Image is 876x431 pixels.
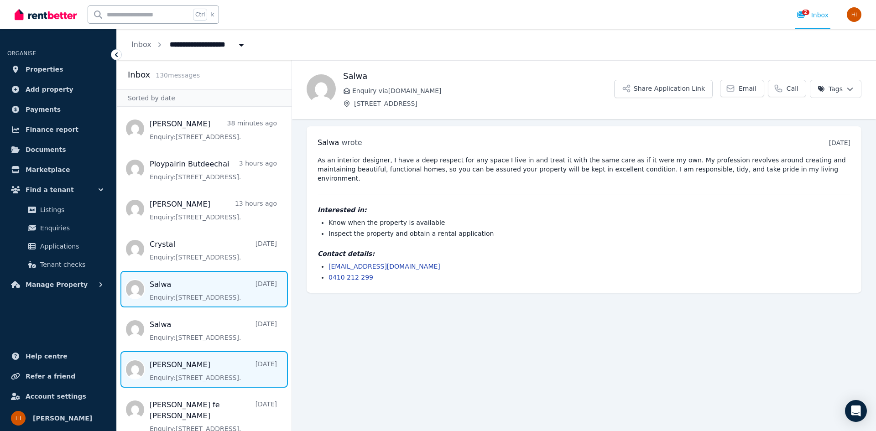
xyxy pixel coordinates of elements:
[211,11,214,18] span: k
[7,367,109,385] a: Refer a friend
[847,7,861,22] img: Hasan Imtiaz Ahamed
[7,347,109,365] a: Help centre
[150,159,277,182] a: Ploypairin Butdeechai3 hours agoEnquiry:[STREET_ADDRESS].
[328,218,850,227] li: Know when the property is available
[318,205,850,214] h4: Interested in:
[11,411,26,426] img: Hasan Imtiaz Ahamed
[117,89,292,107] div: Sorted by date
[11,219,105,237] a: Enquiries
[26,351,68,362] span: Help centre
[11,237,105,255] a: Applications
[818,84,843,93] span: Tags
[352,86,614,95] span: Enquiry via [DOMAIN_NAME]
[26,144,66,155] span: Documents
[802,10,809,15] span: 2
[810,80,861,98] button: Tags
[318,249,850,258] h4: Contact details:
[7,181,109,199] button: Find a tenant
[845,400,867,422] div: Open Intercom Messenger
[150,199,277,222] a: [PERSON_NAME]13 hours agoEnquiry:[STREET_ADDRESS].
[128,68,150,81] h2: Inbox
[150,279,277,302] a: Salwa[DATE]Enquiry:[STREET_ADDRESS].
[7,161,109,179] a: Marketplace
[150,319,277,342] a: Salwa[DATE]Enquiry:[STREET_ADDRESS].
[7,60,109,78] a: Properties
[328,263,440,270] a: [EMAIL_ADDRESS][DOMAIN_NAME]
[156,72,200,79] span: 130 message s
[26,279,88,290] span: Manage Property
[343,70,614,83] h1: Salwa
[328,229,850,238] li: Inspect the property and obtain a rental application
[26,64,63,75] span: Properties
[131,40,151,49] a: Inbox
[7,140,109,159] a: Documents
[40,241,102,252] span: Applications
[829,139,850,146] time: [DATE]
[11,255,105,274] a: Tenant checks
[787,84,798,93] span: Call
[40,204,102,215] span: Listings
[307,74,336,104] img: Salwa
[26,104,61,115] span: Payments
[15,8,77,21] img: RentBetter
[26,371,75,382] span: Refer a friend
[7,100,109,119] a: Payments
[26,124,78,135] span: Finance report
[33,413,92,424] span: [PERSON_NAME]
[150,359,277,382] a: [PERSON_NAME][DATE]Enquiry:[STREET_ADDRESS].
[193,9,207,21] span: Ctrl
[26,184,74,195] span: Find a tenant
[614,80,713,98] button: Share Application Link
[318,156,850,183] pre: As an interior designer, I have a deep respect for any space I live in and treat it with the same...
[7,50,36,57] span: ORGANISE
[354,99,614,108] span: [STREET_ADDRESS]
[7,120,109,139] a: Finance report
[797,10,829,20] div: Inbox
[26,391,86,402] span: Account settings
[720,80,764,97] a: Email
[328,274,373,281] a: 0410 212 299
[7,275,109,294] button: Manage Property
[7,387,109,405] a: Account settings
[26,84,73,95] span: Add property
[768,80,806,97] a: Call
[11,201,105,219] a: Listings
[40,223,102,234] span: Enquiries
[150,239,277,262] a: Crystal[DATE]Enquiry:[STREET_ADDRESS].
[318,138,339,147] span: Salwa
[7,80,109,99] a: Add property
[117,29,261,60] nav: Breadcrumb
[26,164,70,175] span: Marketplace
[150,119,277,141] a: [PERSON_NAME]38 minutes agoEnquiry:[STREET_ADDRESS].
[341,138,362,147] span: wrote
[40,259,102,270] span: Tenant checks
[739,84,756,93] span: Email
